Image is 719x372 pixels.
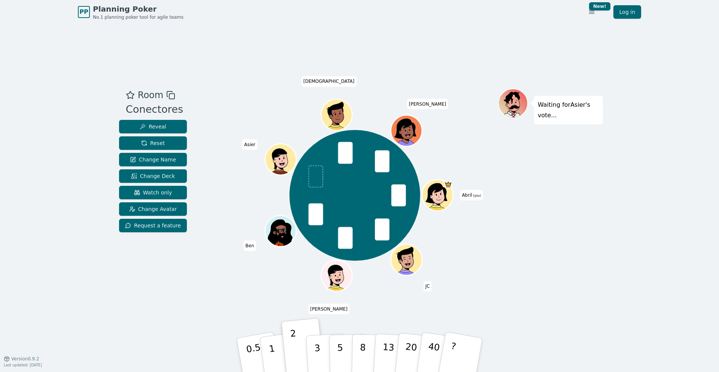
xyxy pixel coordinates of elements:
[308,304,349,314] span: Click to change your name
[119,153,187,166] button: Change Name
[424,281,432,292] span: Click to change your name
[79,7,88,16] span: PP
[126,88,135,102] button: Add as favourite
[589,2,610,10] div: New!
[11,356,39,362] span: Version 0.9.2
[444,181,452,188] span: Abril is the host
[119,169,187,183] button: Change Deck
[93,4,183,14] span: Planning Poker
[119,219,187,232] button: Request a feature
[290,328,300,369] p: 2
[423,181,452,210] button: Click to change your avatar
[131,172,175,180] span: Change Deck
[93,14,183,20] span: No.1 planning poker tool for agile teams
[585,5,598,19] button: New!
[119,136,187,150] button: Reset
[243,241,256,251] span: Click to change your name
[460,190,483,200] span: Click to change your name
[129,205,177,213] span: Change Avatar
[301,76,356,87] span: Click to change your name
[141,139,165,147] span: Reset
[472,194,481,197] span: (you)
[4,363,42,367] span: Last updated: [DATE]
[140,123,166,130] span: Reveal
[242,139,257,150] span: Click to change your name
[4,356,39,362] button: Version0.9.2
[613,5,641,19] a: Log in
[125,222,181,229] span: Request a feature
[119,186,187,199] button: Watch only
[134,189,172,196] span: Watch only
[119,202,187,216] button: Change Avatar
[130,156,176,163] span: Change Name
[126,102,183,117] div: Conectores
[538,100,599,121] p: Waiting for Asier 's vote...
[119,120,187,133] button: Reveal
[78,4,183,20] a: PPPlanning PokerNo.1 planning poker tool for agile teams
[407,99,448,109] span: Click to change your name
[138,88,163,102] span: Room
